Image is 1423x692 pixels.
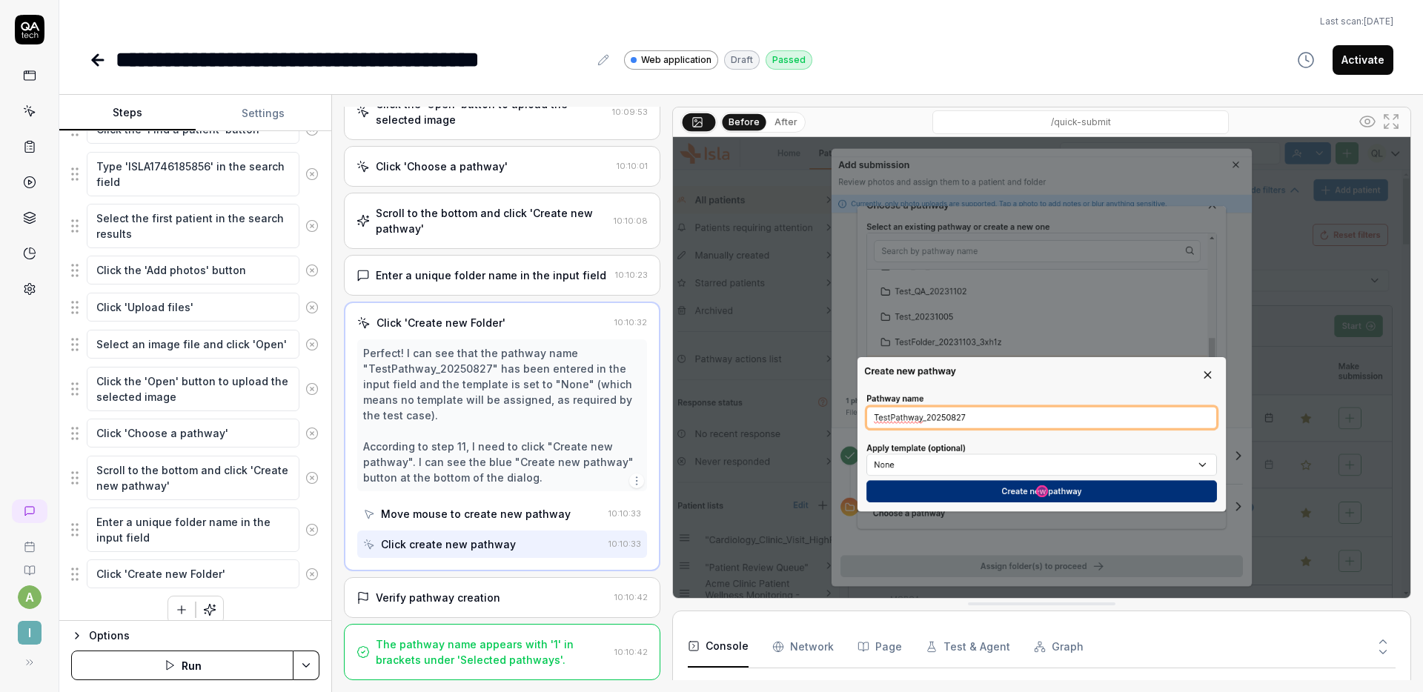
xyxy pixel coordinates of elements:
[299,419,325,448] button: Remove step
[71,455,319,501] div: Suggestions
[59,96,196,131] button: Steps
[376,96,606,127] div: Click the 'Open' button to upload the selected image
[71,651,293,680] button: Run
[357,530,647,558] button: Click create new pathway10:10:33
[772,626,834,668] button: Network
[299,463,325,493] button: Remove step
[617,161,648,171] time: 10:10:01
[673,137,1410,598] img: Screenshot
[299,515,325,545] button: Remove step
[71,559,319,590] div: Suggestions
[299,159,325,189] button: Remove step
[612,107,648,117] time: 10:09:53
[688,626,749,668] button: Console
[299,374,325,404] button: Remove step
[71,366,319,412] div: Suggestions
[6,529,53,553] a: Book a call with us
[71,418,319,449] div: Suggestions
[641,53,711,67] span: Web application
[614,647,648,657] time: 10:10:42
[1034,626,1084,668] button: Graph
[71,627,319,645] button: Options
[1379,110,1403,133] button: Open in full screen
[89,627,319,645] div: Options
[615,270,648,280] time: 10:10:23
[196,96,332,131] button: Settings
[71,151,319,197] div: Suggestions
[6,609,53,648] button: I
[18,585,42,609] button: a
[723,113,766,130] button: Before
[299,559,325,589] button: Remove step
[299,330,325,359] button: Remove step
[71,329,319,360] div: Suggestions
[18,621,42,645] span: I
[381,536,516,552] div: Click create new pathway
[614,592,648,602] time: 10:10:42
[1364,16,1393,27] time: [DATE]
[299,293,325,322] button: Remove step
[1288,45,1324,75] button: View version history
[6,553,53,576] a: Documentation
[608,508,641,519] time: 10:10:33
[376,205,608,236] div: Scroll to the bottom and click 'Create new pathway'
[363,345,641,485] div: Perfect! I can see that the pathway name "TestPathway_20250827" has been entered in the input fie...
[1320,15,1393,28] button: Last scan:[DATE]
[12,499,47,523] a: New conversation
[858,626,902,668] button: Page
[381,506,571,522] div: Move mouse to create new pathway
[376,267,606,283] div: Enter a unique folder name in the input field
[299,256,325,285] button: Remove step
[299,211,325,241] button: Remove step
[71,292,319,323] div: Suggestions
[377,315,505,330] div: Click 'Create new Folder'
[614,216,648,226] time: 10:10:08
[376,159,508,174] div: Click 'Choose a pathway'
[1320,15,1393,28] span: Last scan:
[614,317,647,327] time: 10:10:32
[926,626,1010,668] button: Test & Agent
[71,507,319,553] div: Suggestions
[608,539,641,549] time: 10:10:33
[766,50,812,70] div: Passed
[724,50,760,70] div: Draft
[624,50,718,70] a: Web application
[1333,45,1393,75] button: Activate
[376,590,500,605] div: Verify pathway creation
[769,114,803,130] button: After
[357,500,647,528] button: Move mouse to create new pathway10:10:33
[71,255,319,286] div: Suggestions
[71,203,319,249] div: Suggestions
[1356,110,1379,133] button: Show all interative elements
[376,636,608,668] div: The pathway name appears with '1' in brackets under 'Selected pathways'.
